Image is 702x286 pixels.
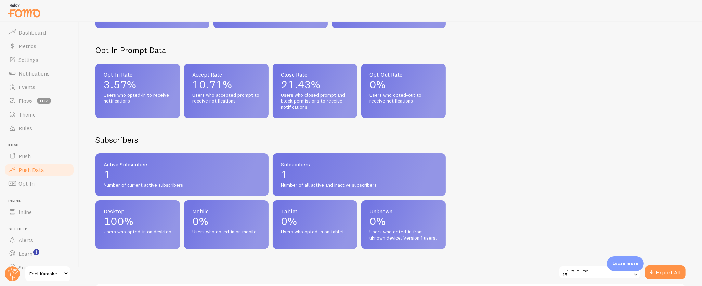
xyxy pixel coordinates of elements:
[29,270,62,278] span: Feel Karaoke
[18,250,32,257] span: Learn
[281,216,349,227] p: 0%
[18,264,39,271] span: Support
[369,72,438,77] span: Opt-Out Rate
[4,39,75,53] a: Metrics
[369,229,438,241] span: Users who opted-in from uknown device. Version 1 users.
[95,45,446,55] h2: Opt-In Prompt Data
[104,169,260,180] p: 1
[18,166,44,173] span: Push Data
[33,249,39,255] svg: <p>Watch New Feature Tutorials!</p>
[18,153,31,160] span: Push
[4,121,75,135] a: Rules
[4,233,75,247] a: Alerts
[104,92,172,104] span: Users who opted-in to receive notifications
[192,208,260,214] span: Mobile
[369,79,438,90] p: 0%
[18,97,33,104] span: Flows
[4,260,75,274] a: Support
[8,227,75,231] span: Get Help
[369,216,438,227] p: 0%
[18,43,36,50] span: Metrics
[7,2,41,19] img: fomo-relay-logo-orange.svg
[192,79,260,90] p: 10.71%
[607,256,644,271] div: Learn more
[281,79,349,90] p: 21.43%
[104,72,172,77] span: Opt-In Rate
[104,182,260,188] span: Number of current active subscribers
[281,169,438,180] p: 1
[281,229,349,235] span: Users who opted-in on tablet
[8,143,75,148] span: Push
[104,216,172,227] p: 100%
[18,236,33,243] span: Alerts
[192,92,260,104] span: Users who accepted prompt to receive notifications
[104,208,172,214] span: Desktop
[104,162,260,167] span: Active Subscribers
[192,72,260,77] span: Accept Rate
[281,182,438,188] span: Number of all active and inactive subscribers
[281,208,349,214] span: Tablet
[104,79,172,90] p: 3.57%
[4,205,75,219] a: Inline
[4,94,75,108] a: Flows beta
[4,80,75,94] a: Events
[369,92,438,104] span: Users who opted-out to receive notifications
[4,53,75,67] a: Settings
[104,229,172,235] span: Users who opted-in on desktop
[25,265,71,282] a: Feel Karaoke
[4,67,75,80] a: Notifications
[369,208,438,214] span: Unknown
[8,199,75,203] span: Inline
[281,72,349,77] span: Close Rate
[18,29,46,36] span: Dashboard
[18,125,32,132] span: Rules
[18,111,36,118] span: Theme
[612,260,638,267] p: Learn more
[4,177,75,190] a: Opt-In
[4,108,75,121] a: Theme
[281,162,438,167] span: Subscribers
[18,208,32,215] span: Inline
[645,265,686,279] button: Export All
[4,247,75,260] a: Learn
[4,149,75,163] a: Push
[37,98,51,104] span: beta
[18,70,50,77] span: Notifications
[281,92,349,110] span: Users who closed prompt and block permissions to receive notifications
[192,229,260,235] span: Users who opted-in on mobile
[18,56,38,63] span: Settings
[95,135,138,145] h2: Subscribers
[192,216,260,227] p: 0%
[18,180,35,187] span: Opt-In
[559,265,641,279] div: 15
[4,26,75,39] a: Dashboard
[4,163,75,177] a: Push Data
[18,84,35,91] span: Events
